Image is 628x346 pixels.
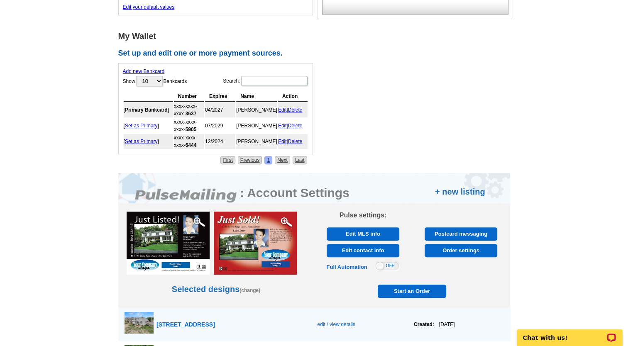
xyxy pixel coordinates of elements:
[380,285,445,298] span: Start an Order
[434,322,455,327] span: [DATE]
[288,107,303,113] a: Delete
[136,76,163,86] select: ShowBankcards
[293,156,307,164] a: Last
[223,75,308,87] label: Search:
[174,102,204,117] td: xxxx-xxxx-xxxx-
[135,188,239,203] img: logo.png
[278,134,308,149] td: |
[193,216,205,228] img: magnify-glass.png
[186,127,197,132] strong: 5905
[414,322,434,327] strong: Created:
[186,142,197,148] strong: 6444
[125,123,158,129] a: Set as Primary
[278,102,308,117] td: |
[118,49,318,58] h2: Set up and edit one or more payment sources.
[329,227,397,241] span: Edit MLS info
[205,118,235,133] td: 07/2029
[327,227,399,241] a: Edit MLS info
[317,322,355,327] span: edit / view details
[239,288,260,293] a: (change)
[123,68,165,74] a: Add new Bankcard
[329,244,397,257] span: Edit contact info
[240,185,349,200] h2: : Account Settings
[118,308,511,341] a: [STREET_ADDRESS] edit / view details Created:[DATE]
[327,263,367,271] div: Full Automation
[118,223,314,295] p: Selected designs
[205,102,235,117] td: 04/2027
[174,118,204,133] td: xxxx-xxxx-xxxx-
[435,185,485,198] a: + new listing
[278,139,287,144] a: Edit
[123,75,187,87] label: Show Bankcards
[264,156,272,164] a: 1
[214,212,297,275] img: Pulse1_js_RF_sample.jpg
[236,102,277,117] td: [PERSON_NAME]
[427,244,495,257] span: Order settings
[323,212,404,219] h3: Pulse settings:
[127,212,210,275] img: Pulse4_RF_JL_sample.jpg
[125,312,154,334] img: thumb-68a67de0807f0.jpg
[241,76,308,86] input: Search:
[124,134,173,149] td: [ ]
[186,111,197,117] strong: 3637
[125,107,168,113] b: Primary Bankcard
[327,244,399,257] a: Edit contact info
[205,134,235,149] td: 12/2024
[123,4,175,10] a: Edit your default values
[125,139,158,144] a: Set as Primary
[205,91,235,102] th: Expires
[288,139,303,144] a: Delete
[220,156,235,164] a: First
[156,321,215,328] span: [STREET_ADDRESS]
[278,118,308,133] td: |
[425,227,497,241] a: Postcard messaging
[174,91,204,102] th: Number
[118,32,318,41] h1: My Wallet
[280,216,293,228] img: magnify-glass.png
[511,320,628,346] iframe: LiveChat chat widget
[425,244,497,257] a: Order settings
[288,123,303,129] a: Delete
[427,227,495,241] span: Postcard messaging
[238,156,262,164] a: Previous
[236,134,277,149] td: [PERSON_NAME]
[236,118,277,133] td: [PERSON_NAME]
[174,134,204,149] td: xxxx-xxxx-xxxx-
[278,107,287,113] a: Edit
[278,123,287,129] a: Edit
[236,91,277,102] th: Name
[275,156,290,164] a: Next
[124,118,173,133] td: [ ]
[378,285,446,298] a: Start an Order
[124,102,173,117] td: [ ]
[278,91,308,102] th: Action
